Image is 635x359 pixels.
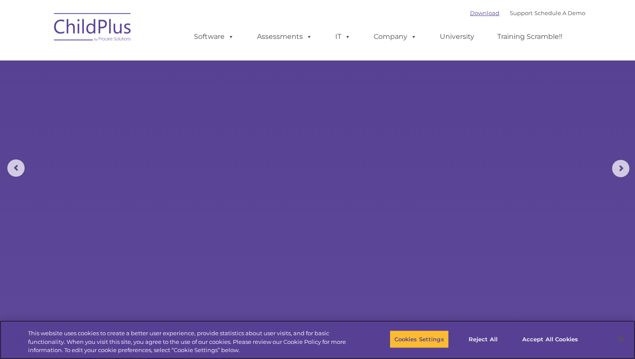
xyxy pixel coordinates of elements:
span: Phone number [120,92,157,99]
a: Download [470,10,499,16]
a: Software [185,28,243,45]
a: Assessments [248,28,321,45]
span: Last name [120,57,146,64]
button: Cookies Settings [390,330,449,348]
button: Reject All [456,330,510,348]
font: | [470,10,585,16]
button: Close [612,330,631,349]
div: This website uses cookies to create a better user experience, provide statistics about user visit... [28,329,349,355]
a: Training Scramble!! [489,28,571,45]
a: Support [510,10,533,16]
a: Schedule A Demo [534,10,585,16]
button: Accept All Cookies [518,330,583,348]
a: University [431,28,483,45]
a: IT [327,28,359,45]
a: Company [365,28,425,45]
img: ChildPlus by Procare Solutions [50,7,136,50]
